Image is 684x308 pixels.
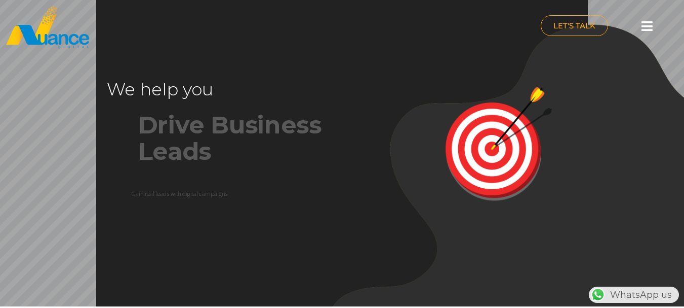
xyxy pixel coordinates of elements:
[219,190,222,197] div: g
[176,190,178,197] div: t
[145,190,147,197] div: r
[187,190,190,197] div: g
[160,190,163,197] div: a
[205,190,210,197] div: m
[217,190,218,197] div: i
[107,73,319,107] rs-layer: We help you
[190,190,191,197] div: i
[138,112,347,164] rs-layer: Drive Business Leads
[157,190,160,197] div: e
[553,22,595,29] span: LET'S TALK
[541,15,608,36] a: LET'S TALK
[150,190,153,197] div: a
[175,190,176,197] div: i
[153,190,154,197] div: l
[199,190,202,197] div: c
[225,190,228,197] div: s
[214,190,217,197] div: a
[136,190,139,197] div: a
[140,190,143,197] div: n
[155,190,156,197] div: l
[139,190,140,197] div: i
[589,287,679,303] div: WhatsApp us
[196,190,197,197] div: l
[167,190,169,197] div: s
[171,190,175,197] div: w
[5,5,337,49] a: nuance-qatar_logo
[182,190,186,197] div: d
[147,190,150,197] div: e
[193,190,196,197] div: a
[5,5,90,49] img: nuance-qatar_logo
[191,190,193,197] div: t
[589,289,679,300] a: WhatsAppWhatsApp us
[186,190,187,197] div: i
[178,190,181,197] div: h
[163,190,167,197] div: d
[590,287,606,303] img: WhatsApp
[222,190,225,197] div: n
[211,190,214,197] div: p
[202,190,205,197] div: a
[132,190,136,197] div: G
